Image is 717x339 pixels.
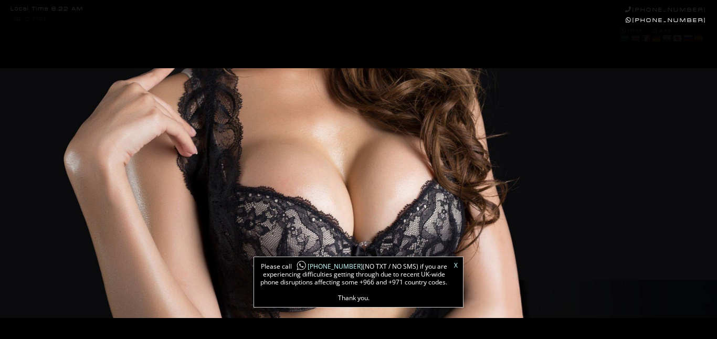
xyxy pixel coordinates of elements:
a: Spanish [693,34,703,43]
div: 1PM - 2AM [620,27,707,44]
div: | | | © 2025 | [10,321,156,337]
div: Local Time 8:22 AM [10,6,83,12]
a: [PHONE_NUMBER] [626,17,707,24]
a: [PHONE_NUMBER] [625,6,707,13]
a: CINEMA [414,54,512,68]
a: [PHONE_NUMBER] [292,262,363,271]
a: HOME [10,54,108,68]
img: whatsapp-icon1.png [296,260,307,271]
a: English [630,34,640,43]
a: ABOUT [108,54,206,68]
a: WINKS London [106,324,148,333]
a: Japanese [672,34,682,43]
a: Privacy [30,324,51,333]
a: Arabic [620,34,629,43]
a: X [454,262,458,269]
a: French [641,34,650,43]
a: MASSAGE COLLECTION [303,54,414,68]
a: BLOG [512,54,609,68]
a: CONTACT [609,54,707,68]
span: Please call (NO TXT / NO SMS) if you are experiencing difficulties getting through due to recent ... [259,262,448,302]
a: INFO [205,54,303,68]
a: Hindi [662,34,671,43]
a: Russian [683,34,692,43]
a: German [651,34,661,43]
a: Legal [10,324,26,333]
a: Sitemap [55,324,79,333]
div: -18°C (°F) [10,17,46,23]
